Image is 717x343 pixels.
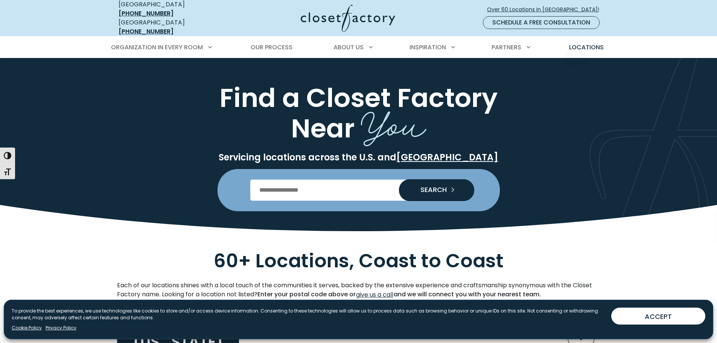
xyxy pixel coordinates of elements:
[356,290,394,300] a: give us a call
[219,79,498,116] span: Find a Closet Factory
[117,281,600,300] p: Each of our locations shines with a local touch of the communities it serves, backed by the exten...
[117,152,600,163] p: Servicing locations across the U.S. and
[611,308,705,325] button: ACCEPT
[414,186,447,193] span: SEARCH
[111,43,203,52] span: Organization in Every Room
[396,151,498,163] a: [GEOGRAPHIC_DATA]
[214,247,504,274] span: 60+ Locations, Coast to Coast
[409,43,446,52] span: Inspiration
[487,3,606,16] a: Over 60 Locations in [GEOGRAPHIC_DATA]!
[12,308,605,321] p: To provide the best experiences, we use technologies like cookies to store and/or access device i...
[487,6,605,14] span: Over 60 Locations in [GEOGRAPHIC_DATA]!
[251,43,292,52] span: Our Process
[569,43,604,52] span: Locations
[361,94,426,149] span: You
[291,110,355,146] span: Near
[301,5,395,32] img: Closet Factory Logo
[492,43,521,52] span: Partners
[119,9,174,18] a: [PHONE_NUMBER]
[46,325,76,331] a: Privacy Policy
[12,325,42,331] a: Cookie Policy
[106,37,612,58] nav: Primary Menu
[250,180,467,201] input: Enter Postal Code
[333,43,364,52] span: About Us
[257,290,541,299] strong: Enter your postal code above or and we will connect you with your nearest team.
[119,27,174,36] a: [PHONE_NUMBER]
[399,179,474,201] button: Search our Nationwide Locations
[483,16,600,29] a: Schedule a Free Consultation
[119,18,228,36] div: [GEOGRAPHIC_DATA]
